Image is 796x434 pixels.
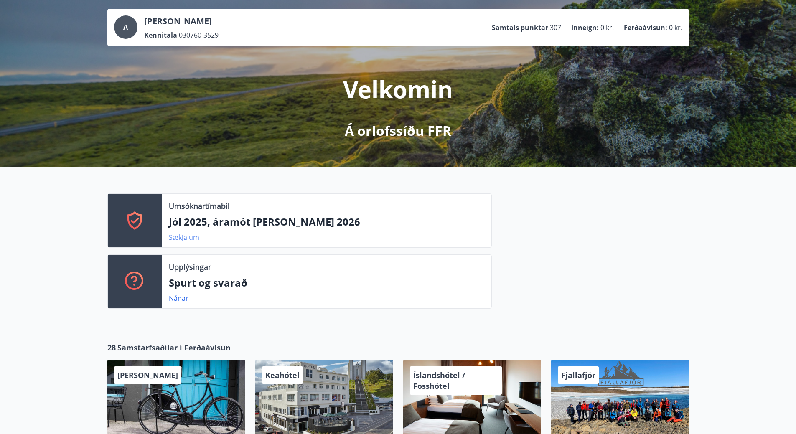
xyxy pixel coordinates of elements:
p: Upplýsingar [169,261,211,272]
span: 030760-3529 [179,30,219,40]
p: Samtals punktar [492,23,548,32]
p: Velkomin [343,73,453,105]
p: Á orlofssíðu FFR [345,122,451,140]
p: Kennitala [144,30,177,40]
a: Sækja um [169,233,199,242]
span: A [123,23,128,32]
span: [PERSON_NAME] [117,370,178,380]
a: Nánar [169,294,188,303]
span: Keahótel [265,370,300,380]
span: Íslandshótel / Fosshótel [413,370,465,391]
span: 0 kr. [600,23,614,32]
span: 0 kr. [669,23,682,32]
p: Spurt og svarað [169,276,485,290]
span: Samstarfsaðilar í Ferðaávísun [117,342,231,353]
p: Ferðaávísun : [624,23,667,32]
span: 28 [107,342,116,353]
span: 307 [550,23,561,32]
p: [PERSON_NAME] [144,15,219,27]
p: Jól 2025, áramót [PERSON_NAME] 2026 [169,215,485,229]
p: Inneign : [571,23,599,32]
p: Umsóknartímabil [169,201,230,211]
span: Fjallafjör [561,370,595,380]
